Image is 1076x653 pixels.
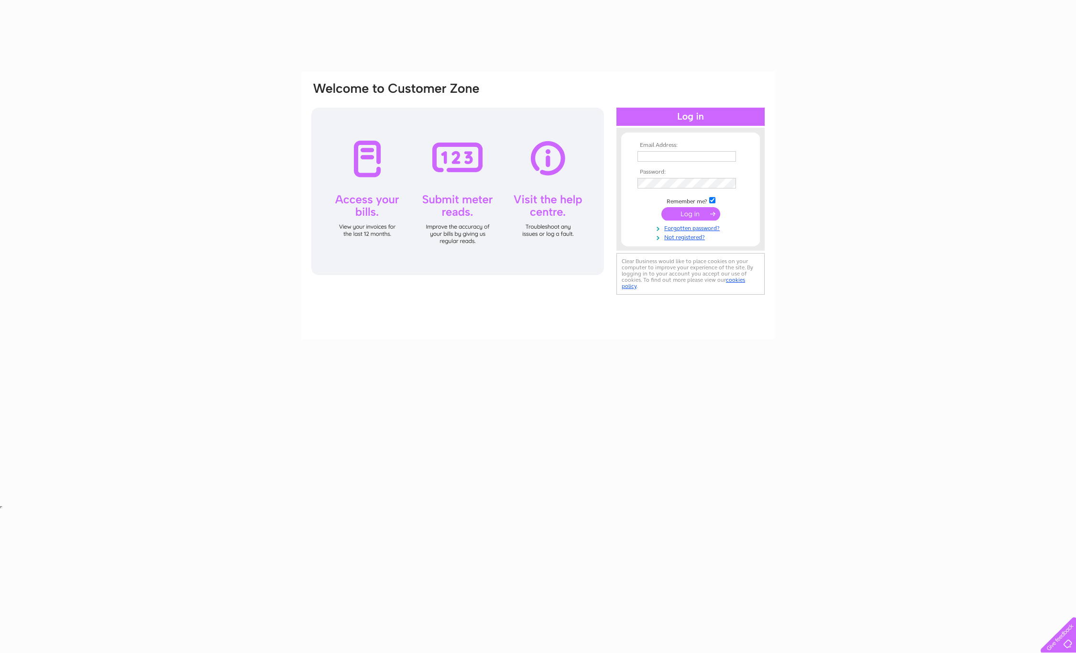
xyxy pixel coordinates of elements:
[637,232,746,241] a: Not registered?
[635,142,746,149] th: Email Address:
[661,207,720,221] input: Submit
[637,223,746,232] a: Forgotten password?
[635,196,746,205] td: Remember me?
[635,169,746,176] th: Password:
[622,277,745,289] a: cookies policy
[616,253,765,295] div: Clear Business would like to place cookies on your computer to improve your experience of the sit...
